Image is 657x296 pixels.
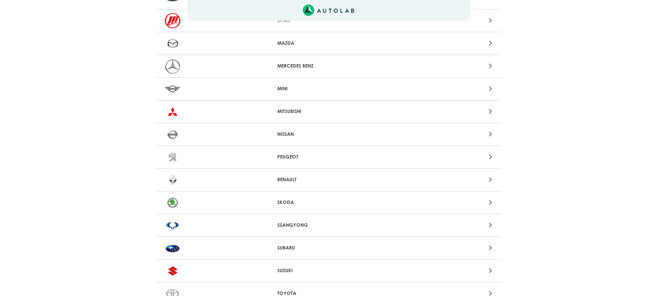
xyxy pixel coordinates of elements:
[277,222,380,229] p: SSANGYONG
[165,195,180,210] img: SKODA
[277,199,380,206] p: SKODA
[165,81,180,96] img: MINI
[165,36,180,51] img: MAZDA
[277,267,380,274] p: SUZUKI
[165,150,180,165] img: PEUGEOT
[165,263,180,278] img: SUZUKI
[165,104,180,119] img: MITSUBISHI
[277,176,380,183] p: RENAULT
[165,127,180,142] img: NISSAN
[165,218,180,233] img: SSANGYONG
[277,85,380,92] p: MINI
[303,7,354,13] a: Link al sitio de autolab
[277,62,380,70] p: MERCEDES BENZ
[165,172,180,187] img: RENAULT
[277,153,380,161] p: PEUGEOT
[165,241,180,256] img: SUBARU
[277,131,380,138] p: NISSAN
[277,17,380,24] p: LIFAN
[277,40,380,47] p: MAZDA
[277,244,380,252] p: SUBARU
[165,13,180,28] img: LIFAN
[277,108,380,115] p: MITSUBISHI
[165,59,180,74] img: MERCEDES BENZ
